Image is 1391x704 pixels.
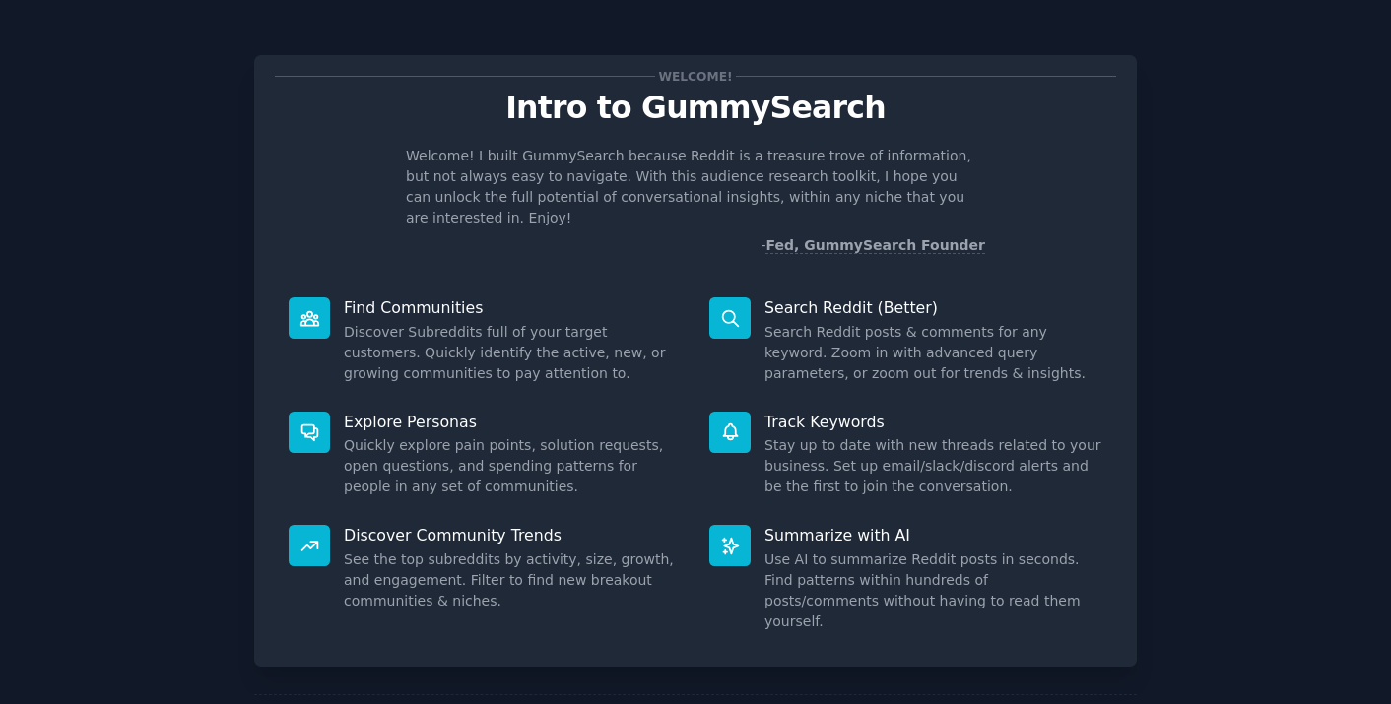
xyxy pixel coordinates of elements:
[344,322,682,384] dd: Discover Subreddits full of your target customers. Quickly identify the active, new, or growing c...
[761,235,985,256] div: -
[344,525,682,545] p: Discover Community Trends
[764,435,1102,497] dd: Stay up to date with new threads related to your business. Set up email/slack/discord alerts and ...
[764,297,1102,318] p: Search Reddit (Better)
[655,66,736,87] span: Welcome!
[344,549,682,611] dd: See the top subreddits by activity, size, growth, and engagement. Filter to find new breakout com...
[764,549,1102,632] dd: Use AI to summarize Reddit posts in seconds. Find patterns within hundreds of posts/comments with...
[764,525,1102,545] p: Summarize with AI
[344,297,682,318] p: Find Communities
[344,412,682,432] p: Explore Personas
[764,412,1102,432] p: Track Keywords
[275,91,1116,125] p: Intro to GummySearch
[344,435,682,497] dd: Quickly explore pain points, solution requests, open questions, and spending patterns for people ...
[765,237,985,254] a: Fed, GummySearch Founder
[764,322,1102,384] dd: Search Reddit posts & comments for any keyword. Zoom in with advanced query parameters, or zoom o...
[406,146,985,228] p: Welcome! I built GummySearch because Reddit is a treasure trove of information, but not always ea...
